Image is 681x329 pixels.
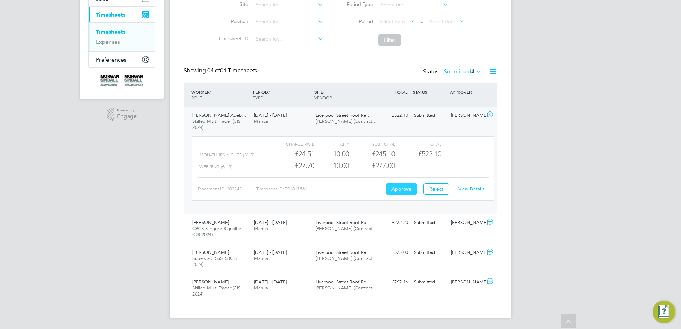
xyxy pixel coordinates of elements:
input: Search for... [253,17,323,27]
div: £575.00 [374,247,411,258]
div: QTY [314,140,349,148]
div: [PERSON_NAME] [448,110,485,121]
a: Go to home page [88,75,155,86]
div: [PERSON_NAME] [448,217,485,229]
div: 10.00 [314,148,349,160]
span: Engage [117,114,137,120]
div: 10.00 [314,160,349,172]
span: CPCS Slinger / Signaller (CIS 2024) [192,225,241,237]
span: Select date [430,19,455,25]
span: [DATE] - [DATE] [254,112,287,118]
span: TOTAL [395,89,407,95]
span: [DATE] - [DATE] [254,219,287,225]
div: £272.20 [374,217,411,229]
label: Submitted [444,68,482,75]
a: Expenses [96,38,120,45]
span: Select date [379,19,405,25]
img: morgansindall-logo-retina.png [100,75,143,86]
div: Submitted [411,110,448,121]
div: £245.10 [349,148,395,160]
span: Manual [254,118,269,124]
div: Timesheets [89,22,155,51]
button: Filter [378,34,401,46]
button: Preferences [89,52,155,67]
span: Manual [254,225,269,231]
span: [PERSON_NAME] [192,279,229,285]
div: Sub Total [349,140,395,148]
span: VENDOR [314,95,332,100]
div: Timesheet ID: TS1811561 [256,183,384,195]
div: £27.70 [269,160,314,172]
div: PERIOD [251,85,313,104]
span: 04 of [207,67,220,74]
span: / [209,89,211,95]
button: Approve [386,183,417,195]
button: Timesheets [89,7,155,22]
span: [PERSON_NAME] [192,249,229,255]
div: Submitted [411,217,448,229]
label: Position [216,18,248,25]
div: WORKER [189,85,251,104]
a: View Details [458,186,484,192]
span: Weekend (£/HR) [199,164,232,169]
label: Period Type [341,1,373,7]
div: SITE [313,85,374,104]
span: Supervisor SSSTS (CIS 2024) [192,255,237,267]
div: STATUS [411,85,448,98]
span: / [268,89,270,95]
a: Timesheets [96,28,125,35]
div: [PERSON_NAME] [448,276,485,288]
span: Preferences [96,56,126,63]
div: Submitted [411,247,448,258]
span: [DATE] - [DATE] [254,279,287,285]
span: [PERSON_NAME] (Contract… [316,118,377,124]
button: Reject [423,183,449,195]
span: 04 Timesheets [207,67,257,74]
div: £24.51 [269,148,314,160]
div: Status [423,67,483,77]
span: [PERSON_NAME] [192,219,229,225]
label: Period [341,18,373,25]
div: Placement ID: 302243 [198,183,256,195]
span: Mon-Thurs Nights (£/HR) [199,152,254,157]
div: £522.10 [374,110,411,121]
span: [PERSON_NAME] (Contract… [316,225,377,231]
label: Timesheet ID [216,35,248,42]
label: Site [216,1,248,7]
span: Skilled Multi Trader (CIS 2024) [192,285,240,297]
span: Manual [254,255,269,261]
span: To [416,17,426,26]
span: Manual [254,285,269,291]
div: Charge rate [269,140,314,148]
span: [PERSON_NAME] (Contract… [316,255,377,261]
div: £277.00 [349,160,395,172]
div: APPROVER [448,85,485,98]
button: Engage Resource Center [653,301,675,323]
span: Liverpool Street Roof Re… [316,279,371,285]
span: Liverpool Street Roof Re… [316,112,371,118]
span: Liverpool Street Roof Re… [316,249,371,255]
span: Powered by [117,108,137,114]
div: Submitted [411,276,448,288]
input: Search for... [253,34,323,44]
div: £767.16 [374,276,411,288]
a: Powered byEngage [107,108,137,121]
span: ROLE [191,95,202,100]
div: Total [395,140,441,148]
span: / [323,89,324,95]
div: Showing [184,67,259,74]
span: Skilled Multi Trader (CIS 2024) [192,118,240,130]
span: Timesheets [96,11,125,18]
span: TYPE [253,95,263,100]
span: 4 [471,68,474,75]
span: [PERSON_NAME] Adeb… [192,112,246,118]
div: [PERSON_NAME] [448,247,485,258]
span: £522.10 [418,150,441,158]
span: [PERSON_NAME] (Contract… [316,285,377,291]
span: Liverpool Street Roof Re… [316,219,371,225]
span: [DATE] - [DATE] [254,249,287,255]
